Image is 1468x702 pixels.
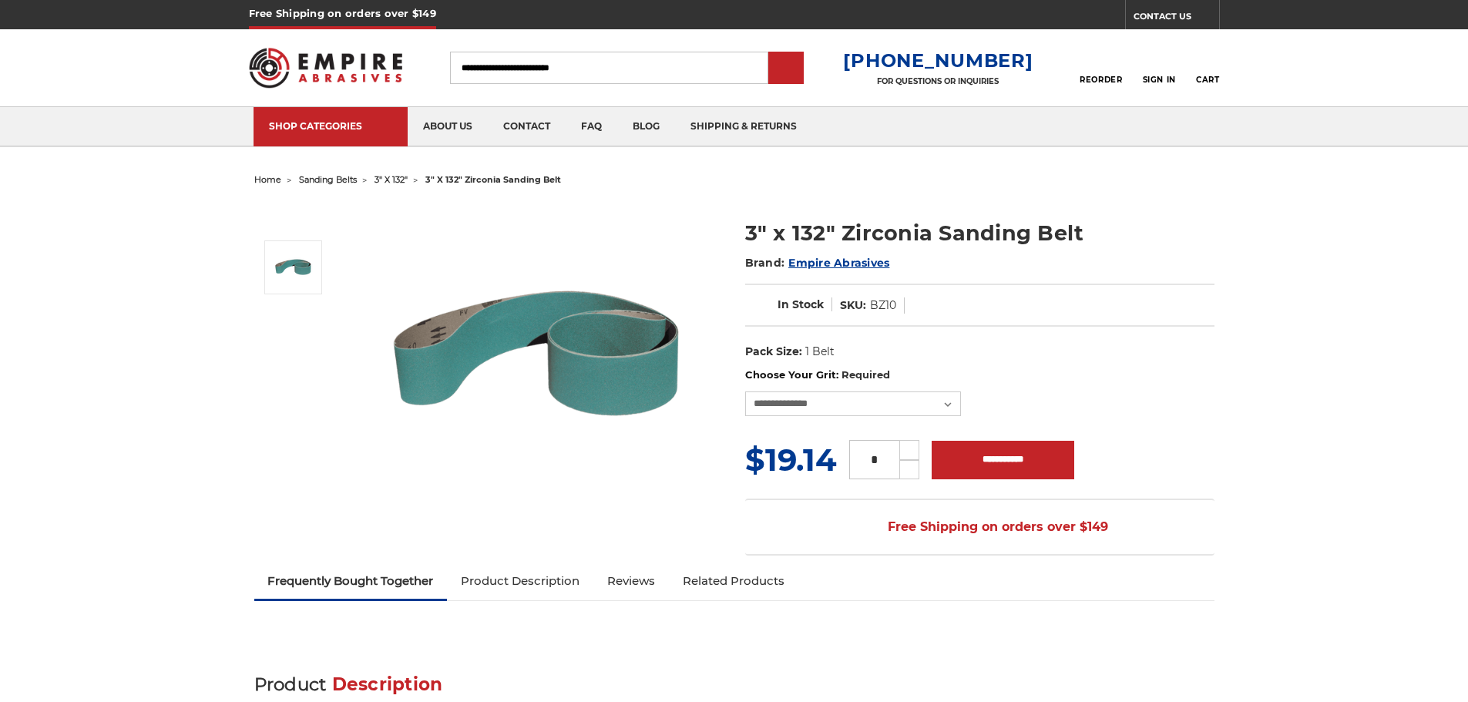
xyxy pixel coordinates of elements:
a: home [254,174,281,185]
span: 3" x 132" zirconia sanding belt [425,174,561,185]
span: Sign In [1143,75,1176,85]
dd: BZ10 [870,297,896,314]
a: Frequently Bought Together [254,564,448,598]
span: Brand: [745,256,785,270]
dt: Pack Size: [745,344,802,360]
span: Free Shipping on orders over $149 [851,512,1108,542]
input: Submit [771,53,801,84]
img: 3" x 132" Zirconia Sanding Belt [274,248,313,287]
a: Empire Abrasives [788,256,889,270]
span: Description [332,673,443,695]
a: [PHONE_NUMBER] [843,49,1033,72]
a: Product Description [447,564,593,598]
a: shipping & returns [675,107,812,146]
a: Reviews [593,564,669,598]
a: faq [566,107,617,146]
a: Reorder [1080,51,1122,84]
span: In Stock [778,297,824,311]
div: SHOP CATEGORIES [269,120,392,132]
a: Cart [1196,51,1219,85]
p: FOR QUESTIONS OR INQUIRIES [843,76,1033,86]
label: Choose Your Grit: [745,368,1214,383]
a: 3" x 132" [375,174,408,185]
small: Required [841,368,890,381]
h1: 3" x 132" Zirconia Sanding Belt [745,218,1214,248]
img: 3" x 132" Zirconia Sanding Belt [386,202,694,510]
a: about us [408,107,488,146]
span: $19.14 [745,441,837,479]
a: CONTACT US [1134,8,1219,29]
dd: 1 Belt [805,344,835,360]
a: blog [617,107,675,146]
a: contact [488,107,566,146]
dt: SKU: [840,297,866,314]
span: Product [254,673,327,695]
a: Related Products [669,564,798,598]
span: Cart [1196,75,1219,85]
a: sanding belts [299,174,357,185]
img: Empire Abrasives [249,38,403,98]
span: Reorder [1080,75,1122,85]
